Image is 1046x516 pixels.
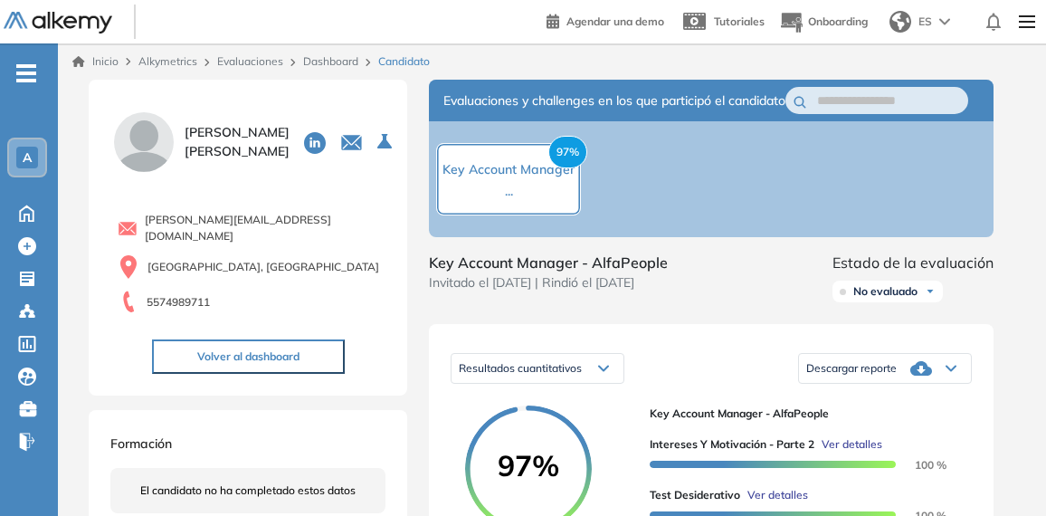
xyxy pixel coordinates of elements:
span: Alkymetrics [138,54,197,68]
span: A [23,150,32,165]
span: Test Desiderativo [650,487,740,503]
span: El candidato no ha completado estos datos [140,483,356,499]
span: [PERSON_NAME][EMAIL_ADDRESS][DOMAIN_NAME] [145,212,385,244]
span: Key Account Manager - AlfaPeople [429,252,668,273]
button: Ver detalles [740,487,808,503]
button: Onboarding [779,3,868,42]
img: Logo [4,12,112,34]
span: Invitado el [DATE] | Rindió el [DATE] [429,273,668,292]
span: Onboarding [808,14,868,28]
span: Resultados cuantitativos [459,361,582,375]
a: Agendar una demo [547,9,664,31]
span: Agendar una demo [566,14,664,28]
a: Evaluaciones [217,54,283,68]
span: Ver detalles [747,487,808,503]
img: PROFILE_MENU_LOGO_USER [110,109,177,176]
span: [PERSON_NAME] [PERSON_NAME] [185,123,290,161]
img: Menu [1012,4,1042,40]
button: Volver al dashboard [152,339,345,374]
span: 97% [465,451,592,480]
i: - [16,72,36,75]
span: Descargar reporte [806,361,897,376]
span: Estado de la evaluación [832,252,994,273]
span: [GEOGRAPHIC_DATA], [GEOGRAPHIC_DATA] [147,259,379,275]
span: Intereses y Motivación - Parte 2 [650,436,814,453]
span: Key Account Manager - AlfaPeople [650,406,957,422]
span: Ver detalles [822,436,882,453]
span: No evaluado [853,284,918,299]
span: Candidato [378,53,430,70]
span: Key Account Manager ... [442,161,575,199]
button: Seleccione la evaluación activa [370,126,403,158]
img: arrow [939,18,950,25]
a: Dashboard [303,54,358,68]
span: ES [918,14,932,30]
button: Ver detalles [814,436,882,453]
img: world [889,11,911,33]
span: 5574989711 [147,294,210,311]
span: Tutoriales [714,14,765,28]
span: 100 % [893,458,946,472]
img: Ícono de flecha [925,286,936,297]
span: Evaluaciones y challenges en los que participó el candidato [443,91,785,110]
span: Formación [110,435,172,452]
a: Inicio [72,53,119,70]
span: 97% [548,136,587,168]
